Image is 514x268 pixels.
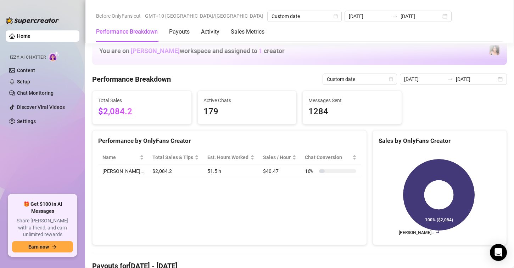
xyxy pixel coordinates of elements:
img: logo-BBDzfeDw.svg [6,17,59,24]
span: $2,084.2 [98,105,186,118]
span: Before OnlyFans cut [96,11,141,21]
span: 16 % [305,167,316,175]
span: 1 [259,47,262,54]
div: Sales by OnlyFans Creator [379,136,501,146]
span: to [392,13,398,19]
img: AI Chatter [49,51,60,62]
span: Sales / Hour [263,153,291,161]
input: End date [401,12,441,20]
th: Name [98,151,148,164]
span: Custom date [272,11,337,22]
a: Home [17,33,30,39]
a: Settings [17,118,36,124]
div: Sales Metrics [231,28,264,36]
input: End date [456,75,496,83]
th: Total Sales & Tips [148,151,203,164]
span: swap-right [392,13,398,19]
input: Start date [404,75,445,83]
div: Est. Hours Worked [207,153,249,161]
span: 1284 [308,105,396,118]
div: Payouts [169,28,190,36]
text: [PERSON_NAME]… [399,231,434,235]
button: Earn nowarrow-right [12,241,73,252]
span: Total Sales [98,97,186,104]
span: Total Sales & Tips [152,153,194,161]
span: calendar [334,14,338,18]
td: $2,084.2 [148,164,203,178]
a: Setup [17,79,30,85]
span: 🎁 Get $100 in AI Messages [12,201,73,215]
span: Share [PERSON_NAME] with a friend, and earn unlimited rewards [12,217,73,238]
div: Open Intercom Messenger [490,244,507,261]
span: swap-right [447,76,453,82]
a: Chat Monitoring [17,90,54,96]
span: Izzy AI Chatter [10,54,46,61]
span: Name [102,153,138,161]
th: Chat Conversion [301,151,361,164]
a: Content [17,68,35,73]
span: arrow-right [52,244,57,249]
span: Chat Conversion [305,153,351,161]
span: Messages Sent [308,97,396,104]
th: Sales / Hour [259,151,301,164]
h1: You are on workspace and assigned to creator [99,47,285,55]
span: to [447,76,453,82]
img: Lauren [490,45,499,55]
input: Start date [349,12,389,20]
span: calendar [389,77,393,81]
span: Active Chats [203,97,291,104]
div: Performance Breakdown [96,28,158,36]
a: Discover Viral Videos [17,104,65,110]
span: [PERSON_NAME] [131,47,180,54]
td: $40.47 [259,164,301,178]
td: [PERSON_NAME]… [98,164,148,178]
span: 179 [203,105,291,118]
div: Activity [201,28,219,36]
span: GMT+10 [GEOGRAPHIC_DATA]/[GEOGRAPHIC_DATA] [145,11,263,21]
td: 51.5 h [203,164,259,178]
span: Earn now [28,244,49,250]
h4: Performance Breakdown [92,74,171,84]
span: Custom date [327,74,393,85]
div: Performance by OnlyFans Creator [98,136,361,146]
